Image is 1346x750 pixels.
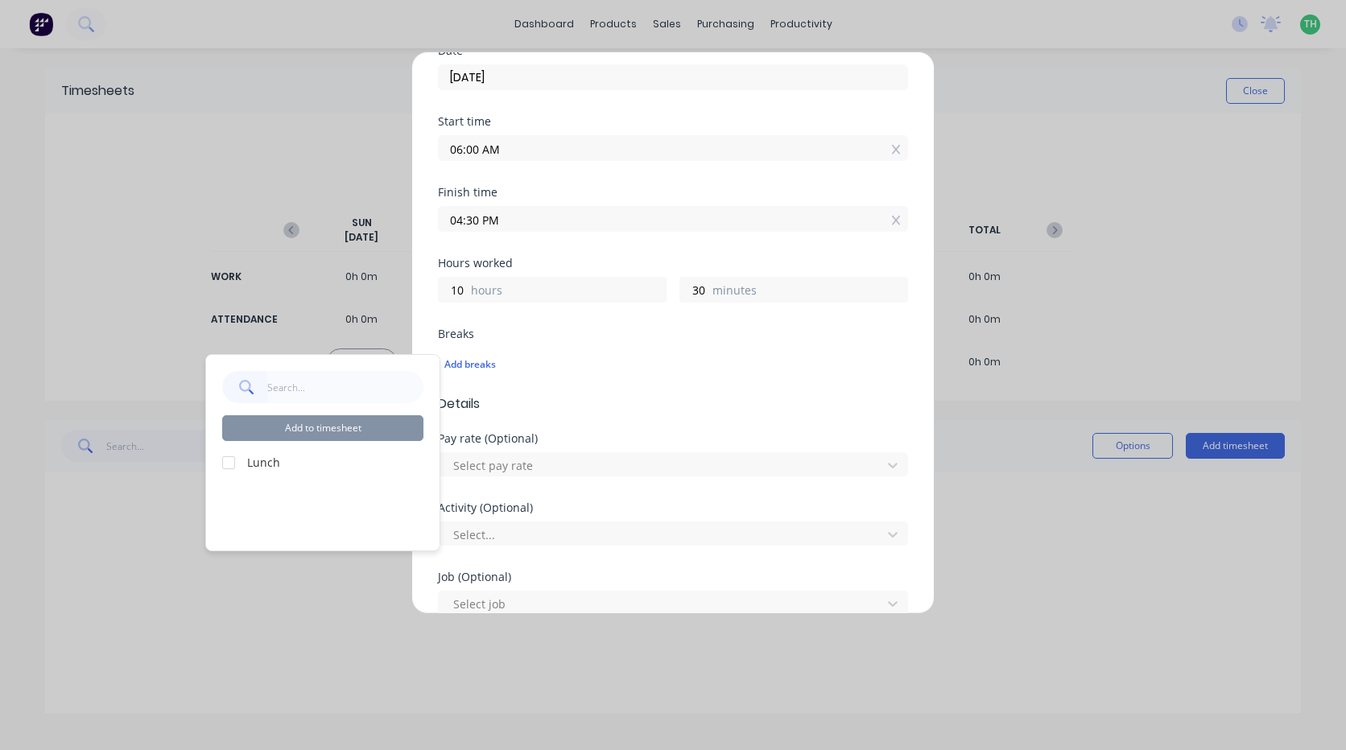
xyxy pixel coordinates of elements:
div: Breaks [438,328,908,340]
label: minutes [712,282,907,302]
div: Pay rate (Optional) [438,433,908,444]
div: Hours worked [438,258,908,269]
input: 0 [439,278,467,302]
div: Finish time [438,187,908,198]
span: Details [438,394,908,414]
div: Start time [438,116,908,127]
button: Add to timesheet [222,415,423,441]
label: Lunch [247,454,423,471]
div: Activity (Optional) [438,502,908,513]
div: Job (Optional) [438,571,908,583]
div: Date [438,45,908,56]
input: Search... [267,371,424,403]
input: 0 [680,278,708,302]
div: Add breaks [444,354,902,375]
label: hours [471,282,666,302]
